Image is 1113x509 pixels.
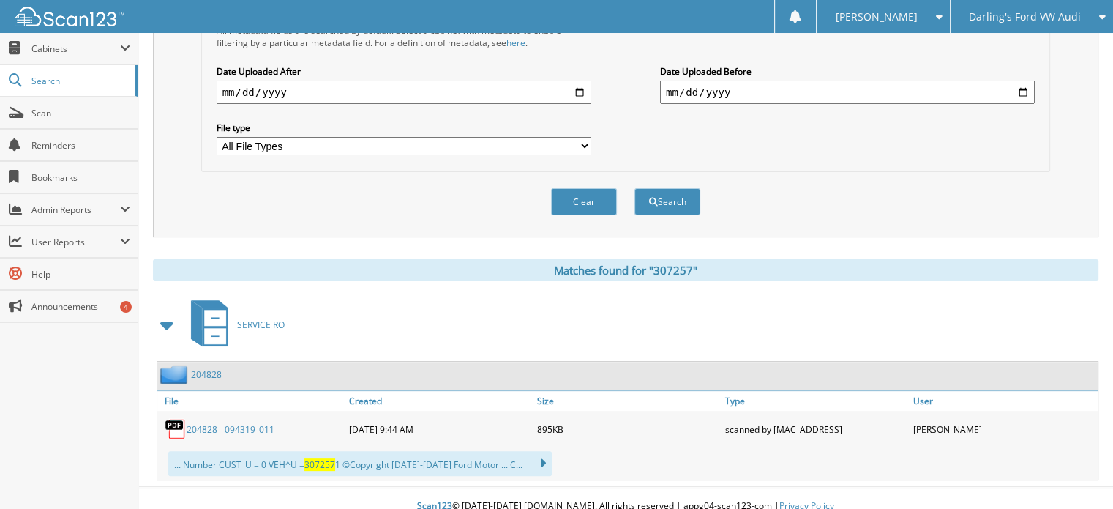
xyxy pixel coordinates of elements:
a: File [157,391,345,411]
span: Search [31,75,128,87]
div: 895KB [533,415,722,444]
img: folder2.png [160,365,191,384]
a: Size [533,391,722,411]
button: Search [634,188,700,215]
span: Darling's Ford VW Audi [969,12,1081,21]
div: scanned by [MAC_ADDRESS] [722,415,910,444]
span: Announcements [31,300,130,313]
span: 307257 [304,458,335,471]
span: Cabinets [31,42,120,55]
span: Admin Reports [31,204,120,216]
label: Date Uploaded After [217,65,591,78]
a: 204828__094319_011 [187,423,274,436]
div: [PERSON_NAME] [910,415,1098,444]
input: end [660,81,1035,104]
div: Matches found for "307257" [153,259,1098,281]
span: User Reports [31,236,120,248]
span: SERVICE RO [237,319,285,331]
a: here [506,37,525,49]
label: File type [217,122,591,134]
a: User [910,391,1098,411]
img: PDF.png [165,418,187,440]
a: Type [722,391,910,411]
div: 4 [120,301,132,313]
a: 204828 [191,368,222,381]
button: Clear [551,188,617,215]
div: [DATE] 9:44 AM [345,415,533,444]
img: scan123-logo-white.svg [15,7,124,26]
span: Reminders [31,139,130,152]
div: ... Number CUST_U = 0 VEH^U = 1 ©Copyright [DATE]-[DATE] Ford Motor ... C... [168,451,552,476]
span: [PERSON_NAME] [835,12,917,21]
iframe: Chat Widget [1040,439,1113,509]
input: start [217,81,591,104]
label: Date Uploaded Before [660,65,1035,78]
span: Bookmarks [31,171,130,184]
span: Help [31,268,130,280]
div: All metadata fields are searched by default. Select a cabinet with metadata to enable filtering b... [217,24,591,49]
span: Scan [31,107,130,119]
a: Created [345,391,533,411]
a: SERVICE RO [182,296,285,354]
